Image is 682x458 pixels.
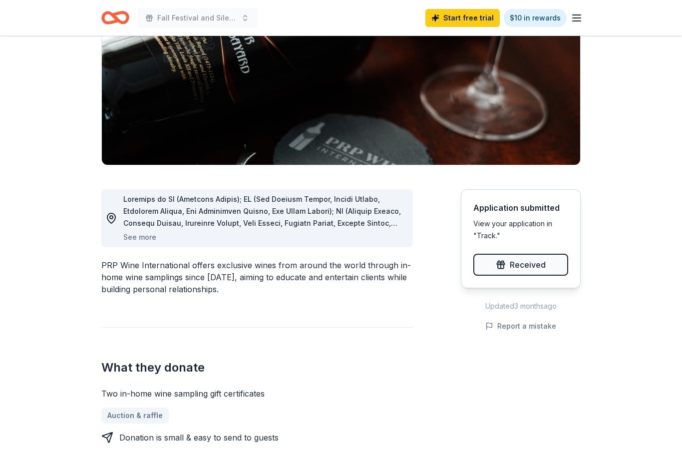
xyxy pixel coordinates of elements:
[101,408,169,424] a: Auction & raffle
[425,9,500,27] a: Start free trial
[101,6,129,29] a: Home
[101,360,413,376] h2: What they donate
[510,259,546,272] span: Received
[137,8,257,28] button: Fall Festival and Silent Auction
[473,218,568,242] div: View your application in "Track."
[101,260,413,296] div: PRP Wine International offers exclusive wines from around the world through in-home wine sampling...
[485,321,556,333] button: Report a mistake
[157,12,237,24] span: Fall Festival and Silent Auction
[119,432,279,444] div: Donation is small & easy to send to guests
[123,232,156,244] button: See more
[461,301,581,313] div: Updated 3 months ago
[473,254,568,276] button: Received
[504,9,567,27] a: $10 in rewards
[473,202,568,214] div: Application submitted
[101,388,413,400] div: Two in-home wine sampling gift certificates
